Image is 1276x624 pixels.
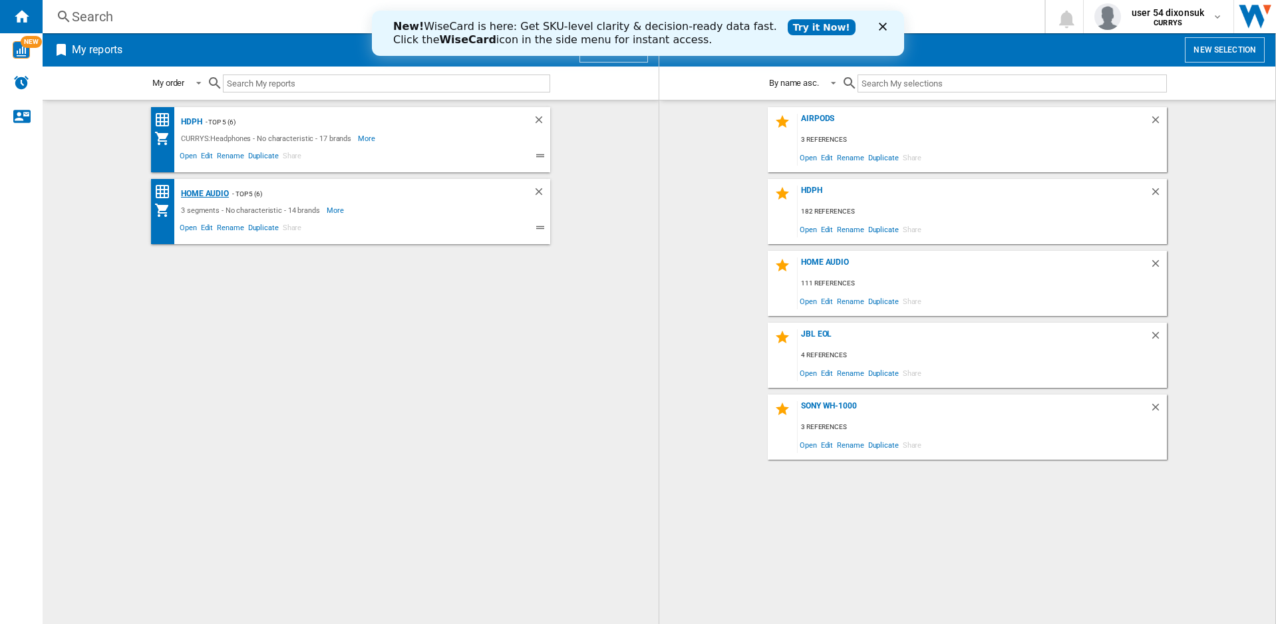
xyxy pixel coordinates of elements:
span: Share [901,220,924,238]
div: Delete [1150,257,1167,275]
span: Share [901,148,924,166]
div: Delete [533,186,550,202]
div: 3 references [798,132,1167,148]
span: Share [901,292,924,310]
div: Airpods [798,114,1150,132]
span: Edit [819,364,836,382]
span: Rename [835,436,866,454]
div: - Top 5 (6) [229,186,506,202]
button: New selection [1185,37,1265,63]
span: Open [178,222,199,237]
div: Search [72,7,1010,26]
div: My Assortment [154,202,178,218]
span: Share [901,436,924,454]
div: Delete [1150,329,1167,347]
span: Edit [199,150,216,166]
span: user 54 dixonsuk [1132,6,1204,19]
div: 4 references [798,347,1167,364]
div: 3 references [798,419,1167,436]
h2: My reports [69,37,125,63]
span: Duplicate [866,364,901,382]
div: 111 references [798,275,1167,292]
span: Edit [819,436,836,454]
span: Open [798,220,819,238]
span: Edit [199,222,216,237]
span: Edit [819,292,836,310]
div: JBL EOL [798,329,1150,347]
div: 182 references [798,204,1167,220]
div: - Top 5 (6) [202,114,506,130]
div: Delete [1150,114,1167,132]
div: Home Audio [798,257,1150,275]
div: Delete [533,114,550,130]
span: Edit [819,148,836,166]
b: CURRYS [1154,19,1182,27]
div: My order [152,78,184,88]
span: NEW [21,36,42,48]
img: wise-card.svg [13,41,30,59]
span: Open [178,150,199,166]
div: Price Matrix [154,112,178,128]
iframe: Intercom live chat banner [372,11,904,56]
input: Search My selections [858,75,1167,92]
span: Rename [215,150,245,166]
span: Duplicate [866,148,901,166]
span: Share [281,150,304,166]
div: HDPH [798,186,1150,204]
span: Duplicate [866,292,901,310]
span: Rename [835,292,866,310]
span: Rename [835,220,866,238]
span: Open [798,364,819,382]
span: Rename [835,148,866,166]
span: More [327,202,346,218]
span: Share [281,222,304,237]
span: Duplicate [866,436,901,454]
span: Duplicate [246,222,281,237]
div: Close [507,12,520,20]
div: Delete [1150,401,1167,419]
div: My Assortment [154,130,178,146]
img: profile.jpg [1094,3,1121,30]
span: Duplicate [866,220,901,238]
div: Delete [1150,186,1167,204]
div: CURRYS:Headphones - No characteristic - 17 brands [178,130,358,146]
div: Sony WH-1000 [798,401,1150,419]
div: 3 segments - No characteristic - 14 brands [178,202,327,218]
span: Duplicate [246,150,281,166]
span: Edit [819,220,836,238]
div: Home Audio [178,186,229,202]
span: Share [901,364,924,382]
div: Price Matrix [154,184,178,200]
span: Rename [215,222,245,237]
span: More [358,130,377,146]
span: Rename [835,364,866,382]
span: Open [798,436,819,454]
div: HDPH [178,114,202,130]
span: Open [798,148,819,166]
img: alerts-logo.svg [13,75,29,90]
div: By name asc. [769,78,819,88]
span: Open [798,292,819,310]
input: Search My reports [223,75,550,92]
